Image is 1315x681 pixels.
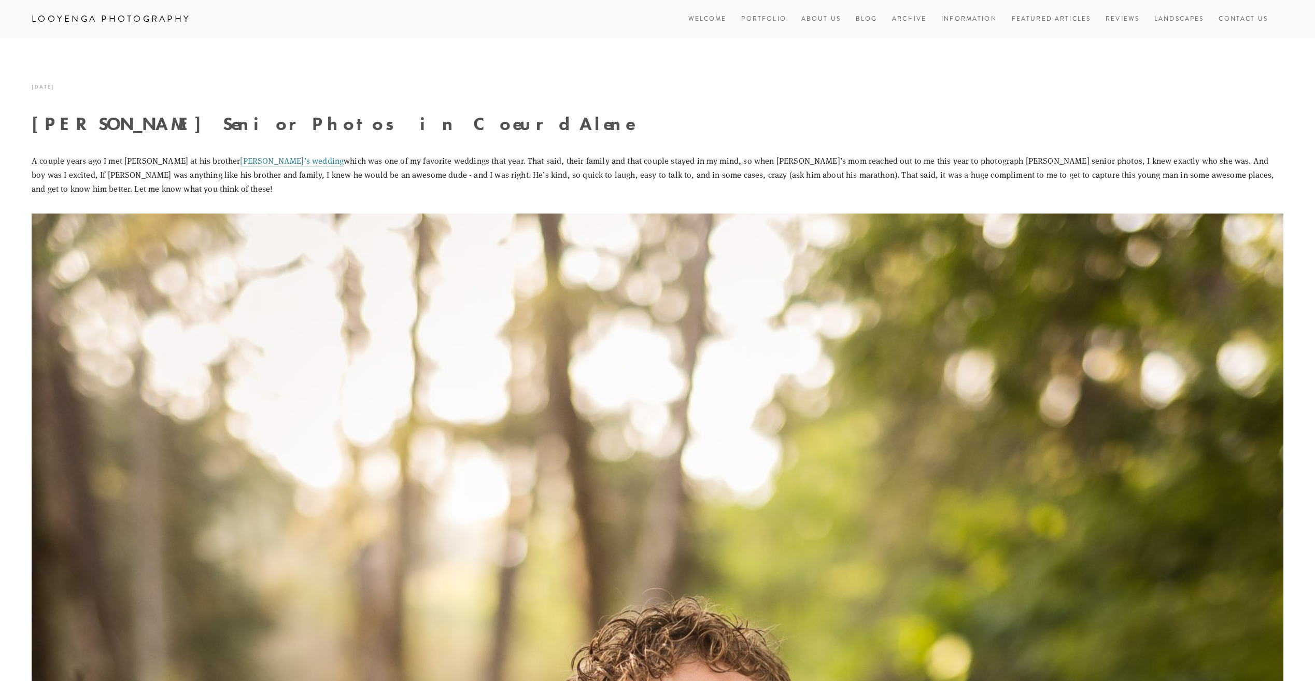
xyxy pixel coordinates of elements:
a: About Us [801,12,841,26]
a: Looyenga Photography [24,10,199,28]
a: Information [941,15,997,23]
a: Featured Articles [1012,12,1091,26]
time: [DATE] [32,80,54,94]
a: Welcome [688,12,727,26]
p: A couple years ago I met [PERSON_NAME] at his brother which was one of my favorite weddings that ... [32,153,1283,196]
a: Landscapes [1154,12,1204,26]
a: Blog [856,12,878,26]
h1: [PERSON_NAME] Senior Photos in Coeur d'Alene [32,115,1283,133]
a: Reviews [1106,12,1139,26]
a: [PERSON_NAME]’s wedding [240,155,344,167]
a: Archive [892,12,926,26]
a: Portfolio [741,15,786,23]
a: Contact Us [1219,12,1268,26]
